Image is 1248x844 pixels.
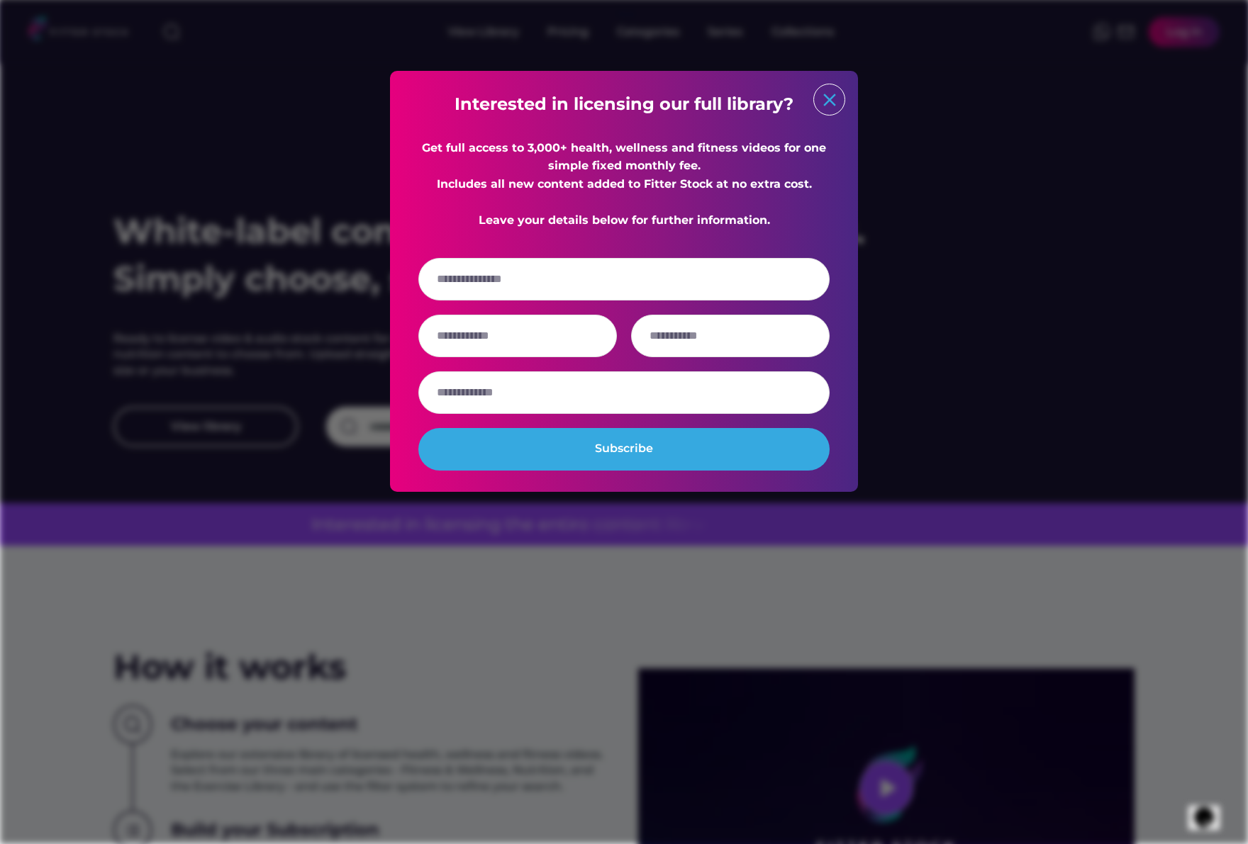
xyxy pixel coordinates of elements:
button: Subscribe [418,428,830,471]
button: close [819,89,840,111]
strong: Interested in licensing our full library? [455,94,793,114]
div: Get full access to 3,000+ health, wellness and fitness videos for one simple fixed monthly fee. I... [418,139,830,230]
iframe: chat widget [1188,787,1234,830]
